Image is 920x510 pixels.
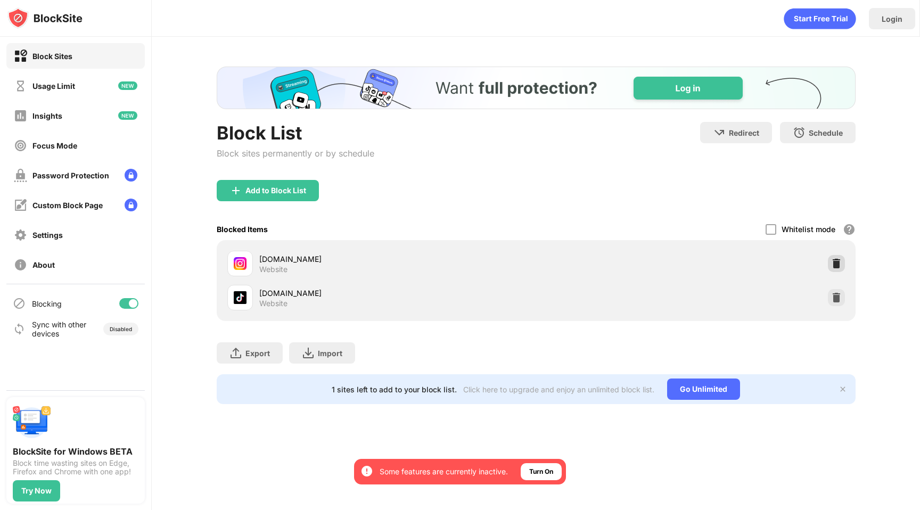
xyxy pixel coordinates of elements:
div: Sync with other devices [32,320,87,338]
div: Block Sites [32,52,72,61]
div: Focus Mode [32,141,77,150]
img: block-on.svg [14,50,27,63]
div: Block sites permanently or by schedule [217,148,374,159]
div: Disabled [110,326,132,332]
div: [DOMAIN_NAME] [259,253,536,265]
div: Blocking [32,299,62,308]
div: Insights [32,111,62,120]
div: Click here to upgrade and enjoy an unlimited block list. [463,385,654,394]
img: new-icon.svg [118,111,137,120]
div: Some features are currently inactive. [380,466,508,477]
img: about-off.svg [14,258,27,272]
div: 1 sites left to add to your block list. [332,385,457,394]
img: logo-blocksite.svg [7,7,83,29]
img: insights-off.svg [14,109,27,122]
div: [DOMAIN_NAME] [259,287,536,299]
div: Schedule [809,128,843,137]
img: x-button.svg [839,385,847,393]
div: Import [318,349,342,358]
img: time-usage-off.svg [14,79,27,93]
div: animation [784,8,856,29]
img: blocking-icon.svg [13,297,26,310]
div: Turn On [529,466,553,477]
div: Login [882,14,902,23]
div: Custom Block Page [32,201,103,210]
div: Blocked Items [217,225,268,234]
div: Website [259,265,287,274]
div: Password Protection [32,171,109,180]
div: Block List [217,122,374,144]
img: customize-block-page-off.svg [14,199,27,212]
img: push-desktop.svg [13,404,51,442]
img: sync-icon.svg [13,323,26,335]
img: focus-off.svg [14,139,27,152]
div: Redirect [729,128,759,137]
iframe: Banner [217,67,856,109]
img: new-icon.svg [118,81,137,90]
img: settings-off.svg [14,228,27,242]
div: Go Unlimited [667,379,740,400]
img: lock-menu.svg [125,199,137,211]
img: favicons [234,257,247,270]
div: Export [245,349,270,358]
div: Whitelist mode [782,225,835,234]
div: Add to Block List [245,186,306,195]
div: BlockSite for Windows BETA [13,446,138,457]
img: password-protection-off.svg [14,169,27,182]
img: favicons [234,291,247,304]
div: Try Now [21,487,52,495]
div: Website [259,299,287,308]
img: error-circle-white.svg [360,465,373,478]
div: Usage Limit [32,81,75,91]
div: Settings [32,231,63,240]
div: Block time wasting sites on Edge, Firefox and Chrome with one app! [13,459,138,476]
div: About [32,260,55,269]
img: lock-menu.svg [125,169,137,182]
